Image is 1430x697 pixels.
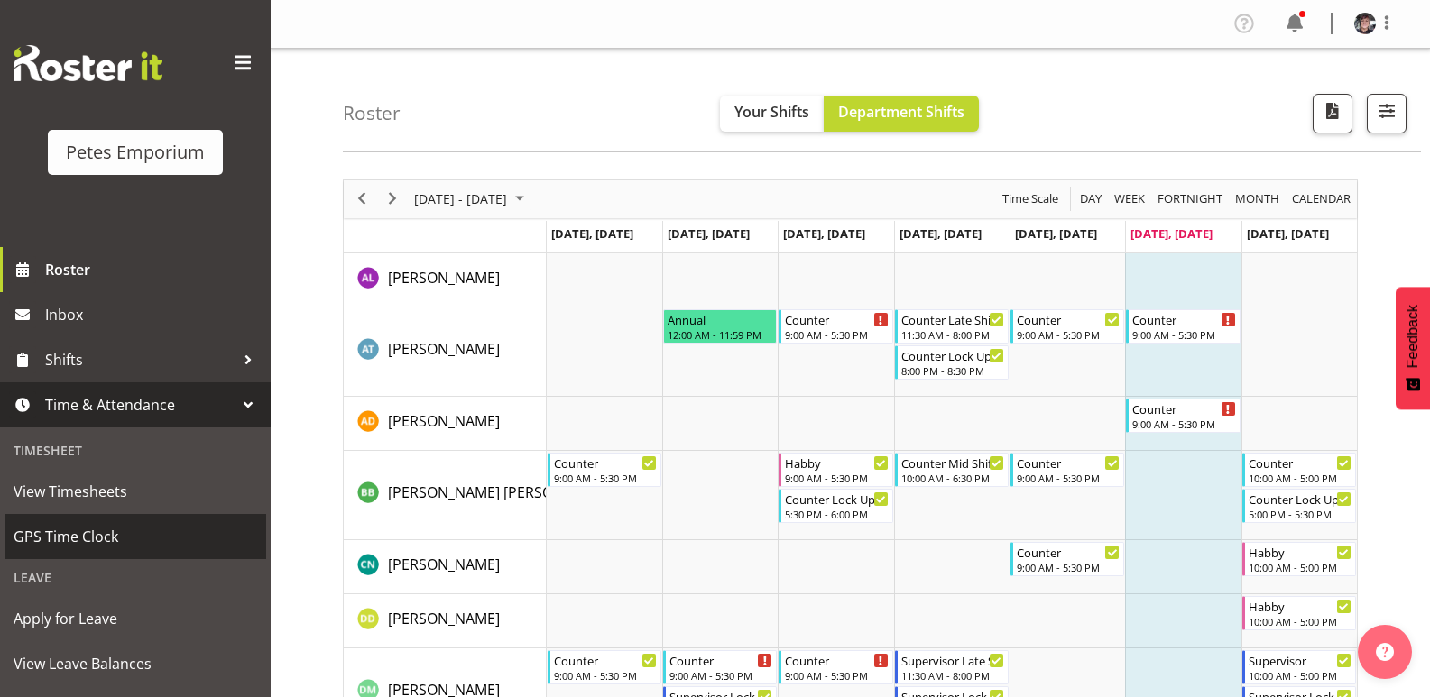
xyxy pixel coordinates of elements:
img: michelle-whaleb4506e5af45ffd00a26cc2b6420a9100.png [1354,13,1376,34]
div: Danielle Donselaar"s event - Habby Begin From Sunday, September 21, 2025 at 10:00:00 AM GMT+12:00... [1242,596,1356,630]
div: 9:00 AM - 5:30 PM [1017,471,1120,485]
span: Roster [45,256,262,283]
span: calendar [1290,188,1352,210]
button: Timeline Day [1077,188,1105,210]
span: View Leave Balances [14,650,257,677]
div: Counter Lock Up [785,490,888,508]
div: Counter Lock Up [901,346,1004,364]
a: [PERSON_NAME] [388,554,500,575]
button: Time Scale [1000,188,1062,210]
div: Alex-Micheal Taniwha"s event - Counter Begin From Friday, September 19, 2025 at 9:00:00 AM GMT+12... [1010,309,1124,344]
a: View Leave Balances [5,641,266,686]
span: [PERSON_NAME] [388,411,500,431]
a: [PERSON_NAME] [388,608,500,629]
div: 10:00 AM - 6:30 PM [901,471,1004,485]
div: 9:00 AM - 5:30 PM [554,668,657,683]
h4: Roster [343,103,401,124]
span: Time Scale [1001,188,1060,210]
div: Beena Beena"s event - Counter Begin From Monday, September 15, 2025 at 9:00:00 AM GMT+12:00 Ends ... [548,453,661,487]
div: Counter [785,310,888,328]
div: Beena Beena"s event - Counter Begin From Friday, September 19, 2025 at 9:00:00 AM GMT+12:00 Ends ... [1010,453,1124,487]
div: 9:00 AM - 5:30 PM [669,668,772,683]
div: 10:00 AM - 5:00 PM [1249,668,1352,683]
div: Counter [1017,543,1120,561]
button: Department Shifts [824,96,979,132]
span: [PERSON_NAME] [388,609,500,628]
span: [DATE], [DATE] [668,225,750,242]
div: 5:30 PM - 6:00 PM [785,507,888,521]
div: next period [377,180,408,218]
div: Counter [1132,399,1235,417]
div: 8:00 PM - 8:30 PM [901,363,1004,378]
a: View Timesheets [5,469,266,514]
a: [PERSON_NAME] [388,338,500,360]
div: 9:00 AM - 5:30 PM [1132,327,1235,342]
span: Time & Attendance [45,391,235,418]
span: [PERSON_NAME] [PERSON_NAME] [388,482,615,502]
div: 9:00 AM - 5:30 PM [554,471,657,485]
td: Abigail Lane resource [344,253,547,307]
div: previous period [346,180,377,218]
div: Alex-Micheal Taniwha"s event - Counter Late Shift Begin From Thursday, September 18, 2025 at 11:3... [895,309,1009,344]
div: Counter [1249,454,1352,472]
span: Your Shifts [734,102,809,122]
div: David McAuley"s event - Counter Begin From Monday, September 15, 2025 at 9:00:00 AM GMT+12:00 End... [548,650,661,684]
span: [DATE], [DATE] [783,225,865,242]
button: Your Shifts [720,96,824,132]
span: Apply for Leave [14,605,257,632]
img: help-xxl-2.png [1376,643,1394,661]
div: Beena Beena"s event - Habby Begin From Wednesday, September 17, 2025 at 9:00:00 AM GMT+12:00 Ends... [779,453,892,487]
div: Counter Lock Up [1249,490,1352,508]
div: Alex-Micheal Taniwha"s event - Annual Begin From Tuesday, September 16, 2025 at 12:00:00 AM GMT+1... [663,309,777,344]
div: 9:00 AM - 5:30 PM [1017,327,1120,342]
div: 10:00 AM - 5:00 PM [1249,471,1352,485]
div: Counter [785,651,888,669]
div: David McAuley"s event - Counter Begin From Wednesday, September 17, 2025 at 9:00:00 AM GMT+12:00 ... [779,650,892,684]
div: Beena Beena"s event - Counter Mid Shift Begin From Thursday, September 18, 2025 at 10:00:00 AM GM... [895,453,1009,487]
button: Feedback - Show survey [1396,287,1430,409]
span: [DATE], [DATE] [551,225,633,242]
span: View Timesheets [14,478,257,505]
td: Beena Beena resource [344,451,547,540]
div: Counter Mid Shift [901,454,1004,472]
div: Counter [669,651,772,669]
a: [PERSON_NAME] [388,410,500,432]
button: Next [381,188,405,210]
div: 10:00 AM - 5:00 PM [1249,614,1352,628]
span: Shifts [45,346,235,373]
div: Supervisor [1249,651,1352,669]
div: Habby [1249,543,1352,561]
span: [PERSON_NAME] [388,339,500,359]
span: Week [1112,188,1147,210]
div: 9:00 AM - 5:30 PM [785,471,888,485]
div: Timesheet [5,432,266,469]
div: Alex-Micheal Taniwha"s event - Counter Begin From Wednesday, September 17, 2025 at 9:00:00 AM GMT... [779,309,892,344]
span: [DATE], [DATE] [1247,225,1329,242]
div: 9:00 AM - 5:30 PM [1132,417,1235,431]
div: 11:30 AM - 8:00 PM [901,327,1004,342]
span: Feedback [1405,305,1421,368]
div: Habby [785,454,888,472]
div: David McAuley"s event - Counter Begin From Tuesday, September 16, 2025 at 9:00:00 AM GMT+12:00 En... [663,650,777,684]
a: [PERSON_NAME] [388,267,500,289]
div: Alex-Micheal Taniwha"s event - Counter Begin From Saturday, September 20, 2025 at 9:00:00 AM GMT+... [1126,309,1240,344]
div: Annual [668,310,772,328]
div: 9:00 AM - 5:30 PM [785,327,888,342]
button: September 2025 [411,188,532,210]
div: Counter [1132,310,1235,328]
div: David McAuley"s event - Supervisor Begin From Sunday, September 21, 2025 at 10:00:00 AM GMT+12:00... [1242,650,1356,684]
span: Fortnight [1156,188,1224,210]
div: Beena Beena"s event - Counter Lock Up Begin From Wednesday, September 17, 2025 at 5:30:00 PM GMT+... [779,489,892,523]
button: Filter Shifts [1367,94,1407,133]
button: Previous [350,188,374,210]
span: [PERSON_NAME] [388,268,500,288]
div: Amelia Denz"s event - Counter Begin From Saturday, September 20, 2025 at 9:00:00 AM GMT+12:00 End... [1126,399,1240,433]
div: Alex-Micheal Taniwha"s event - Counter Lock Up Begin From Thursday, September 18, 2025 at 8:00:00... [895,345,1009,380]
div: Counter Late Shift [901,310,1004,328]
div: David McAuley"s event - Supervisor Late Shift Begin From Thursday, September 18, 2025 at 11:30:00... [895,650,1009,684]
img: Rosterit website logo [14,45,162,81]
div: Counter [1017,310,1120,328]
div: Habby [1249,597,1352,615]
div: Supervisor Late Shift [901,651,1004,669]
div: Petes Emporium [66,139,205,166]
